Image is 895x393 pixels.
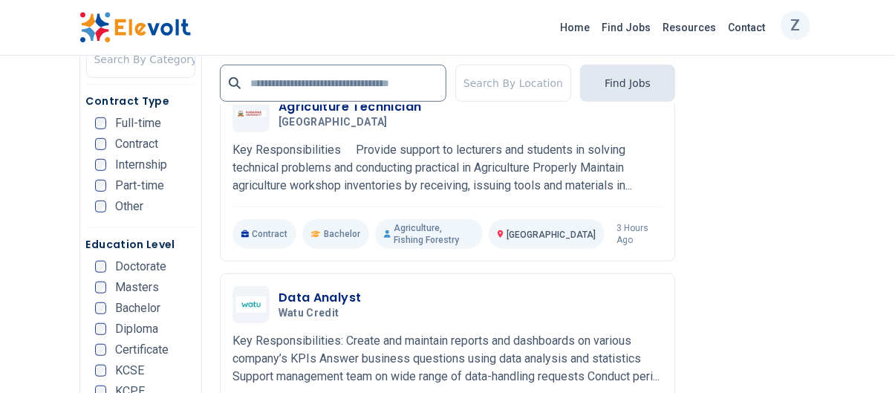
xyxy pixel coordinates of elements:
[86,94,195,108] h5: Contract Type
[115,117,161,129] span: Full-time
[657,16,723,39] a: Resources
[790,7,800,44] p: Z
[781,10,810,40] button: Z
[507,230,596,240] span: [GEOGRAPHIC_DATA]
[555,16,596,39] a: Home
[115,282,159,293] span: Masters
[236,111,266,117] img: Kabarak University
[279,289,362,307] h3: Data Analyst
[232,141,663,195] p: Key Responsibilities Provide support to lecturers and students in solving technical problems and ...
[115,302,160,314] span: Bachelor
[375,219,483,249] p: Agriculture, Fishing Forestry
[236,296,266,313] img: Watu Credit
[232,219,297,249] p: Contract
[95,282,107,293] input: Masters
[232,95,663,249] a: Kabarak UniversityAgriculture Technician[GEOGRAPHIC_DATA]Key Responsibilities Provide support to ...
[324,228,360,240] span: Bachelor
[616,222,663,246] p: 3 hours ago
[86,237,195,252] h5: Education Level
[95,344,107,356] input: Certificate
[115,365,144,377] span: KCSE
[580,65,675,102] button: Find Jobs
[115,261,166,273] span: Doctorate
[95,117,107,129] input: Full-time
[95,302,107,314] input: Bachelor
[95,138,107,150] input: Contract
[95,261,107,273] input: Doctorate
[95,365,107,377] input: KCSE
[115,201,143,212] span: Other
[115,159,167,171] span: Internship
[723,16,772,39] a: Contact
[95,159,107,171] input: Internship
[279,98,422,116] h3: Agriculture Technician
[821,322,895,393] iframe: Chat Widget
[279,116,388,129] span: [GEOGRAPHIC_DATA]
[232,332,663,386] p: Key Responsibilities: Create and maintain reports and dashboards on various company’s KPIs Answer...
[79,12,191,43] img: Elevolt
[95,323,107,335] input: Diploma
[95,180,107,192] input: Part-time
[115,344,169,356] span: Certificate
[95,201,107,212] input: Other
[115,180,164,192] span: Part-time
[596,16,657,39] a: Find Jobs
[115,138,158,150] span: Contract
[279,307,339,320] span: Watu Credit
[115,323,158,335] span: Diploma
